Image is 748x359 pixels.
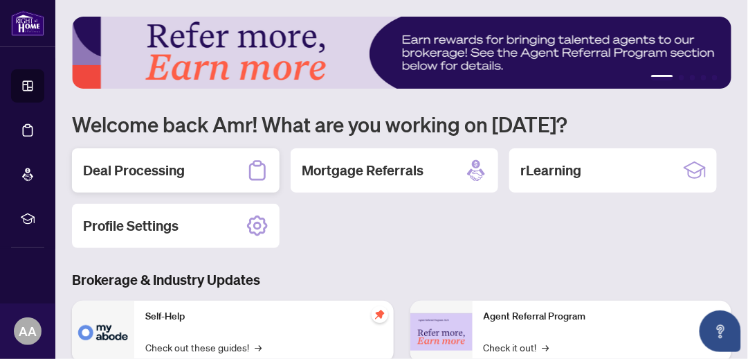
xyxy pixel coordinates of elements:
h2: Mortgage Referrals [302,161,423,180]
a: Check it out!→ [484,340,549,355]
button: 5 [712,75,718,80]
span: → [542,340,549,355]
p: Self-Help [145,309,383,324]
h3: Brokerage & Industry Updates [72,270,731,290]
img: Agent Referral Program [410,313,473,351]
h2: rLearning [520,161,581,180]
h1: Welcome back Amr! What are you working on [DATE]? [72,111,731,137]
img: Slide 0 [72,17,732,89]
button: 1 [651,75,673,80]
span: → [255,340,262,355]
span: pushpin [372,306,388,323]
h2: Deal Processing [83,161,185,180]
img: logo [11,10,44,36]
button: Open asap [700,310,741,352]
button: 2 [679,75,684,80]
p: Agent Referral Program [484,309,721,324]
button: 3 [690,75,695,80]
a: Check out these guides!→ [145,340,262,355]
span: AA [19,322,37,341]
h2: Profile Settings [83,216,179,236]
button: 4 [701,75,706,80]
